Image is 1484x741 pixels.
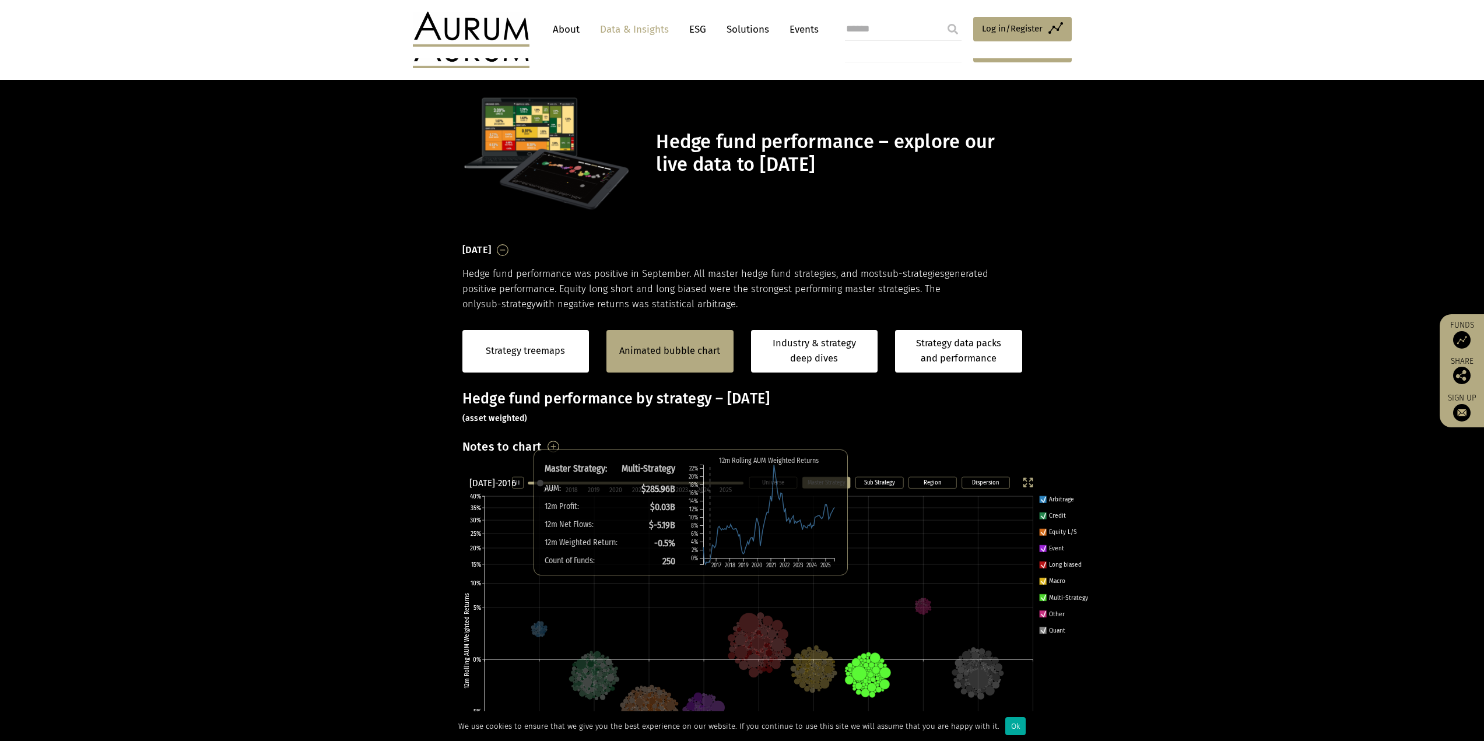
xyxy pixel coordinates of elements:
small: (asset weighted) [462,413,528,423]
a: Data & Insights [594,19,675,40]
a: Industry & strategy deep dives [751,330,878,373]
img: Share this post [1453,367,1471,384]
h3: Notes to chart [462,437,542,456]
img: Aurum [413,12,529,47]
img: Sign up to our newsletter [1453,404,1471,422]
img: Access Funds [1453,331,1471,349]
span: sub-strategies [882,268,945,279]
p: Hedge fund performance was positive in September. All master hedge fund strategies, and most gene... [462,266,1022,312]
span: Log in/Register [982,22,1043,36]
h1: Hedge fund performance – explore our live data to [DATE] [656,131,1019,176]
input: Submit [941,17,964,41]
div: Ok [1005,717,1026,735]
a: Animated bubble chart [619,343,720,359]
a: Log in/Register [973,17,1072,41]
a: Strategy treemaps [486,343,565,359]
h3: [DATE] [462,241,492,259]
a: Events [784,19,819,40]
a: Strategy data packs and performance [895,330,1022,373]
div: Share [1446,357,1478,384]
a: Solutions [721,19,775,40]
a: Funds [1446,320,1478,349]
a: ESG [683,19,712,40]
h3: Hedge fund performance by strategy – [DATE] [462,390,1022,425]
a: Sign up [1446,393,1478,422]
a: About [547,19,585,40]
span: sub-strategy [481,298,536,310]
